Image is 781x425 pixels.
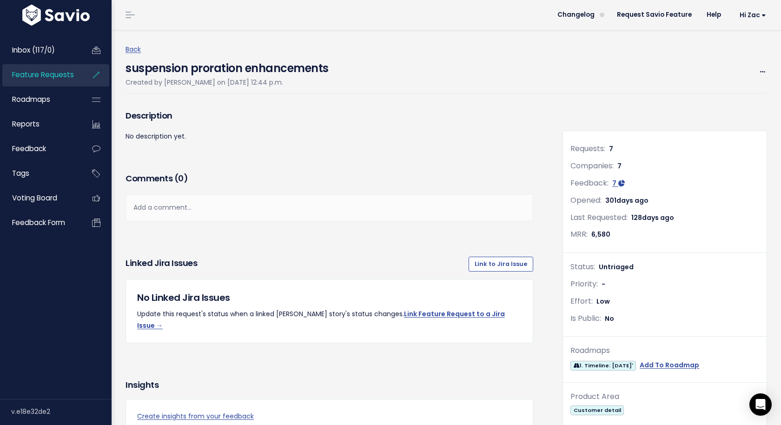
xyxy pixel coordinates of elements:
h3: Insights [126,379,159,392]
a: Link to Jira Issue [469,257,533,272]
a: Tags [2,163,77,184]
span: Feedback form [12,218,65,227]
span: days ago [616,196,649,205]
p: Update this request's status when a linked [PERSON_NAME] story's status changes. [137,308,522,332]
a: Create insights from your feedback [137,411,522,422]
span: Feedback [12,144,46,153]
h3: Comments ( ) [126,172,533,185]
span: Requests: [570,143,605,154]
span: Companies: [570,160,614,171]
a: Reports [2,113,77,135]
span: Feedback: [570,178,609,188]
h4: suspension proration enhancements [126,55,329,77]
span: Untriaged [599,262,634,272]
span: Effort: [570,296,593,306]
span: Is Public: [570,313,601,324]
a: Hi Zac [728,8,774,22]
span: 128 [631,213,674,222]
span: Tags [12,168,29,178]
a: Add To Roadmap [640,359,699,371]
a: Inbox (117/0) [2,40,77,61]
span: days ago [642,213,674,222]
span: Status: [570,261,595,272]
span: 301 [605,196,649,205]
span: Inbox (117/0) [12,45,55,55]
div: Add a comment... [126,194,533,221]
h3: Description [126,109,533,122]
span: Voting Board [12,193,57,203]
span: Opened: [570,195,602,206]
a: Feature Requests [2,64,77,86]
span: Reports [12,119,40,129]
span: MRR: [570,229,588,239]
a: Roadmaps [2,89,77,110]
span: Feature Requests [12,70,74,80]
span: Low [596,297,610,306]
span: Roadmaps [12,94,50,104]
h5: No Linked Jira Issues [137,291,522,305]
a: Request Savio Feature [609,8,699,22]
p: No description yet. [126,131,533,142]
a: Feedback [2,138,77,159]
span: Customer detail [570,405,624,415]
span: 0 [178,173,184,184]
span: Created by [PERSON_NAME] on [DATE] 12:44 p.m. [126,78,283,87]
span: Priority: [570,279,598,289]
span: 7 [609,144,613,153]
span: - [602,279,605,289]
a: 1. Timeline: [DATE]' [570,359,636,371]
span: 7 [612,179,616,188]
a: Feedback form [2,212,77,233]
h3: Linked Jira issues [126,257,197,272]
span: 6,580 [591,230,610,239]
span: Hi Zac [740,12,766,19]
a: Help [699,8,728,22]
a: Back [126,45,141,54]
a: Voting Board [2,187,77,209]
div: v.e18e32de2 [11,399,112,424]
span: Last Requested: [570,212,628,223]
a: 7 [612,179,625,188]
div: Roadmaps [570,344,759,358]
span: Changelog [557,12,595,18]
span: 7 [617,161,622,171]
div: Product Area [570,390,759,404]
div: Open Intercom Messenger [749,393,772,416]
span: 1. Timeline: [DATE]' [570,361,636,371]
span: No [605,314,614,323]
img: logo-white.9d6f32f41409.svg [20,5,92,26]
